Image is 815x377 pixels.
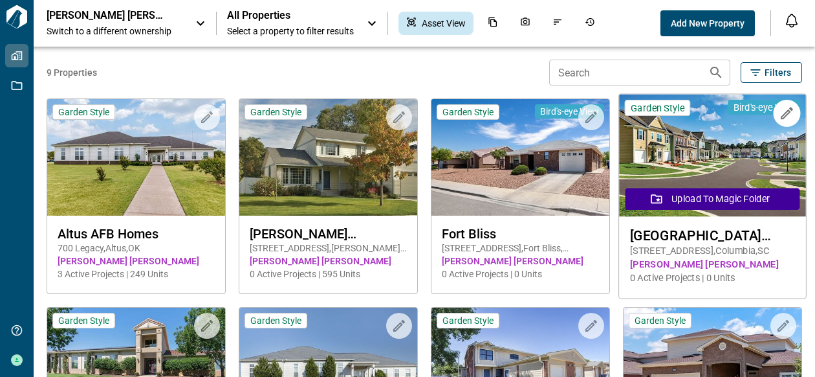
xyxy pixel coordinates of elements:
[630,271,795,285] span: 0 Active Projects | 0 Units
[741,62,802,83] button: Filters
[250,315,301,326] span: Garden Style
[442,315,494,326] span: Garden Style
[630,244,795,258] span: [STREET_ADDRESS] , Columbia , SC
[58,268,215,280] span: 3 Active Projects | 249 Units
[58,106,109,118] span: Garden Style
[540,106,599,117] span: Bird's-eye View
[545,12,570,35] div: Issues & Info
[47,66,544,79] span: 9 Properties
[635,315,686,326] span: Garden Style
[239,99,417,216] img: property-asset
[660,10,755,36] button: Add New Property
[512,12,538,35] div: Photos
[577,12,603,35] div: Job History
[442,106,494,118] span: Garden Style
[58,242,215,255] span: 700 Legacy , Altus , OK
[442,242,599,255] span: [STREET_ADDRESS] , Fort Bliss , [GEOGRAPHIC_DATA]
[227,9,354,22] span: All Properties
[227,25,354,38] span: Select a property to filter results
[250,242,407,255] span: [STREET_ADDRESS] , [PERSON_NAME][GEOGRAPHIC_DATA] , WA
[431,99,609,216] img: property-asset
[250,255,407,268] span: [PERSON_NAME] [PERSON_NAME]
[442,268,599,280] span: 0 Active Projects | 0 Units
[250,106,301,118] span: Garden Style
[442,255,599,268] span: [PERSON_NAME] [PERSON_NAME]
[781,10,802,31] button: Open notification feed
[47,9,163,22] p: [PERSON_NAME] [PERSON_NAME]
[58,255,215,268] span: [PERSON_NAME] [PERSON_NAME]
[250,226,407,242] span: [PERSON_NAME][GEOGRAPHIC_DATA]
[630,227,795,244] span: [GEOGRAPHIC_DATA][PERSON_NAME]
[631,102,684,114] span: Garden Style
[630,258,795,271] span: [PERSON_NAME] [PERSON_NAME]
[765,66,791,79] span: Filters
[58,226,215,242] span: Altus AFB Homes
[625,188,800,210] button: Upload to Magic Folder
[733,101,796,113] span: Bird's-eye View
[58,315,109,326] span: Garden Style
[442,226,599,242] span: Fort Bliss
[47,99,225,216] img: property-asset
[619,95,806,217] img: property-asset
[250,268,407,280] span: 0 Active Projects | 595 Units
[398,12,473,35] div: Asset View
[671,17,744,30] span: Add New Property
[422,17,466,30] span: Asset View
[703,60,729,86] button: Search properties
[480,12,506,35] div: Documents
[47,25,182,38] span: Switch to a different ownership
